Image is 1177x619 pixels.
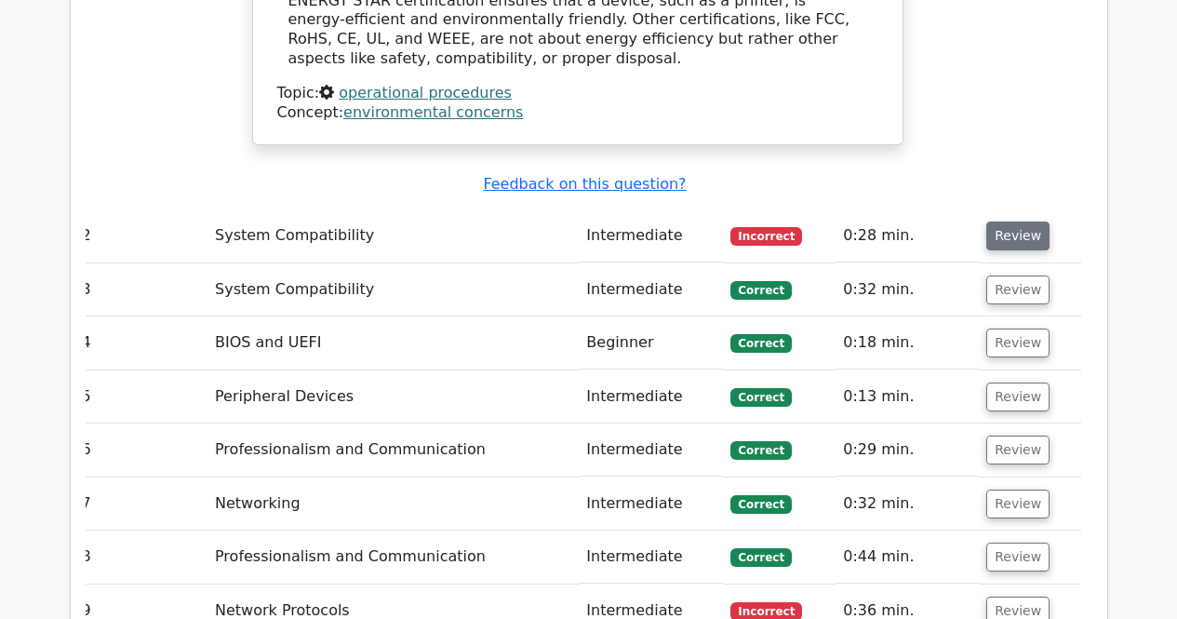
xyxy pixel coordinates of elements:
td: Intermediate [579,531,723,584]
button: Review [986,276,1050,304]
button: Review [986,222,1050,250]
td: 3 [74,263,208,316]
td: 0:44 min. [836,531,979,584]
td: Networking [207,478,579,531]
td: 5 [74,370,208,424]
a: Feedback on this question? [483,175,686,193]
a: environmental concerns [343,103,523,121]
td: Beginner [579,316,723,370]
td: Intermediate [579,263,723,316]
td: System Compatibility [207,263,579,316]
td: 7 [74,478,208,531]
div: Topic: [277,84,878,103]
span: Correct [730,548,791,567]
span: Correct [730,388,791,407]
button: Review [986,329,1050,357]
span: Correct [730,281,791,300]
td: 0:32 min. [836,478,979,531]
a: operational procedures [339,84,512,101]
td: Intermediate [579,424,723,477]
button: Review [986,436,1050,464]
span: Correct [730,495,791,514]
td: Professionalism and Communication [207,531,579,584]
td: 8 [74,531,208,584]
td: Peripheral Devices [207,370,579,424]
td: 2 [74,209,208,262]
td: Intermediate [579,478,723,531]
td: 4 [74,316,208,370]
td: 6 [74,424,208,477]
td: BIOS and UEFI [207,316,579,370]
td: Intermediate [579,370,723,424]
button: Review [986,543,1050,572]
button: Review [986,383,1050,411]
span: Correct [730,441,791,460]
td: System Compatibility [207,209,579,262]
span: Correct [730,334,791,353]
button: Review [986,490,1050,518]
td: 0:32 min. [836,263,979,316]
span: Incorrect [730,227,802,246]
td: Professionalism and Communication [207,424,579,477]
td: Intermediate [579,209,723,262]
div: Concept: [277,103,878,123]
td: 0:29 min. [836,424,979,477]
td: 0:18 min. [836,316,979,370]
td: 0:28 min. [836,209,979,262]
td: 0:13 min. [836,370,979,424]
